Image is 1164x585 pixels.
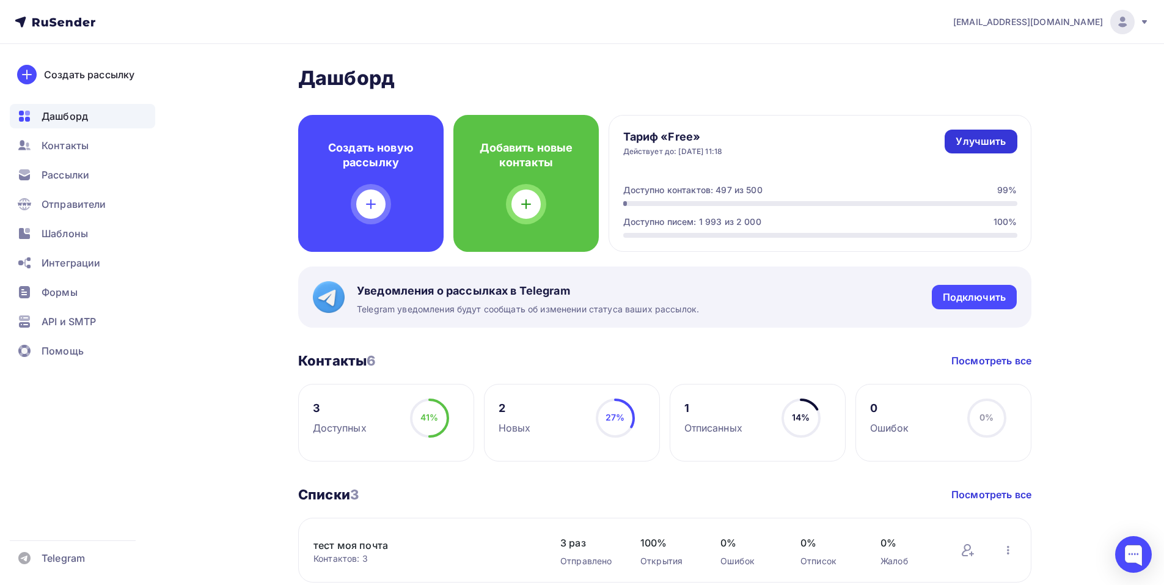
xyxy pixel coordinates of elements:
[367,353,376,369] span: 6
[42,167,89,182] span: Рассылки
[880,555,936,567] div: Жалоб
[956,134,1006,149] div: Улучшить
[623,130,723,144] h4: Тариф «Free»
[350,487,359,502] span: 3
[10,221,155,246] a: Шаблоны
[800,555,856,567] div: Отписок
[42,314,96,329] span: API и SMTP
[357,303,699,315] span: Telegram уведомления будут сообщать об изменении статуса ваших рассылок.
[313,401,367,416] div: 3
[42,226,88,241] span: Шаблоны
[800,535,856,550] span: 0%
[684,421,742,435] div: Отписанных
[42,197,106,212] span: Отправители
[420,412,438,422] span: 41%
[870,421,909,435] div: Ошибок
[684,401,742,416] div: 1
[951,353,1031,368] a: Посмотреть все
[313,553,536,565] div: Контактов: 3
[623,216,761,228] div: Доступно писем: 1 993 из 2 000
[499,421,531,435] div: Новых
[318,141,424,170] h4: Создать новую рассылку
[953,16,1103,28] span: [EMAIL_ADDRESS][DOMAIN_NAME]
[313,421,367,435] div: Доступных
[298,352,376,369] h3: Контакты
[953,10,1149,34] a: [EMAIL_ADDRESS][DOMAIN_NAME]
[313,538,521,553] a: тест моя почта
[640,555,696,567] div: Открытия
[499,401,531,416] div: 2
[870,401,909,416] div: 0
[560,555,616,567] div: Отправлено
[640,535,696,550] span: 100%
[10,280,155,304] a: Формы
[880,535,936,550] span: 0%
[720,535,776,550] span: 0%
[10,133,155,158] a: Контакты
[720,555,776,567] div: Ошибок
[10,104,155,128] a: Дашборд
[357,284,699,298] span: Уведомления о рассылках в Telegram
[792,412,810,422] span: 14%
[298,66,1031,90] h2: Дашборд
[623,147,723,156] div: Действует до: [DATE] 11:18
[10,192,155,216] a: Отправители
[623,184,763,196] div: Доступно контактов: 497 из 500
[994,216,1017,228] div: 100%
[42,138,89,153] span: Контакты
[42,344,84,358] span: Помощь
[606,412,624,422] span: 27%
[951,487,1031,502] a: Посмотреть все
[997,184,1017,196] div: 99%
[42,551,85,565] span: Telegram
[298,486,359,503] h3: Списки
[42,109,88,123] span: Дашборд
[979,412,994,422] span: 0%
[943,290,1006,304] div: Подключить
[42,256,100,270] span: Интеграции
[473,141,579,170] h4: Добавить новые контакты
[560,535,616,550] span: 3 раз
[42,285,78,300] span: Формы
[10,163,155,187] a: Рассылки
[44,67,134,82] div: Создать рассылку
